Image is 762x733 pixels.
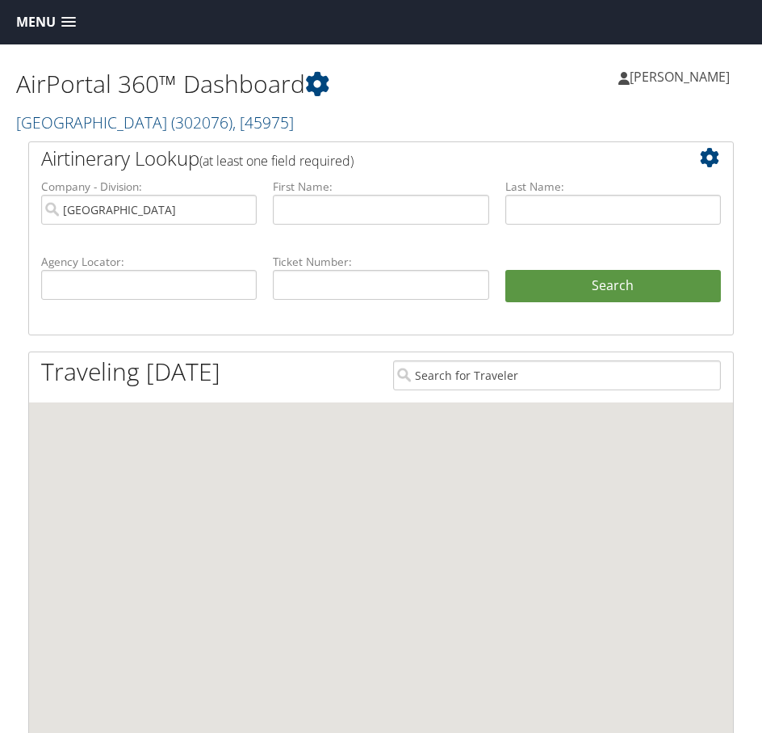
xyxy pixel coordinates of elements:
[41,254,257,270] label: Agency Locator:
[41,179,257,195] label: Company - Division:
[171,112,232,133] span: ( 302076 )
[630,68,730,86] span: [PERSON_NAME]
[393,360,721,390] input: Search for Traveler
[41,355,220,389] h1: Traveling [DATE]
[273,254,488,270] label: Ticket Number:
[41,145,662,172] h2: Airtinerary Lookup
[16,67,381,101] h1: AirPortal 360™ Dashboard
[273,179,488,195] label: First Name:
[505,179,721,195] label: Last Name:
[232,112,294,133] span: , [ 45975 ]
[16,15,56,30] span: Menu
[199,152,354,170] span: (at least one field required)
[8,9,84,36] a: Menu
[618,53,746,101] a: [PERSON_NAME]
[505,270,721,302] button: Search
[16,112,294,133] a: [GEOGRAPHIC_DATA]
